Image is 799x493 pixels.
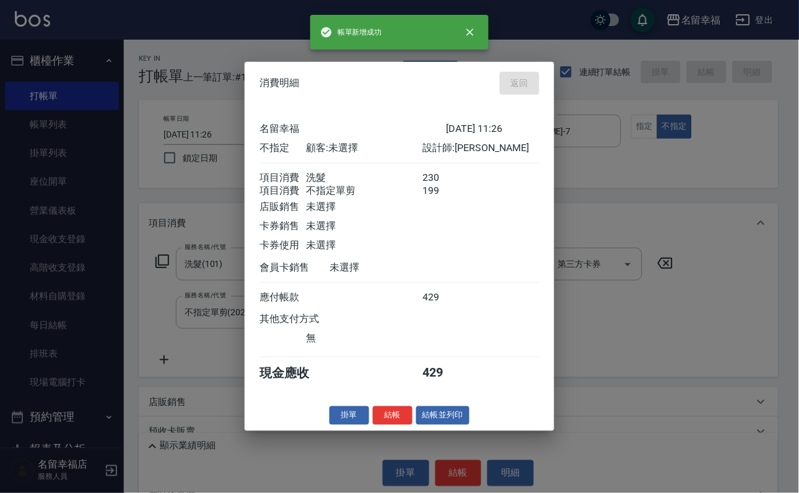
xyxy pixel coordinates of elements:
[260,238,306,251] div: 卡券使用
[306,332,422,345] div: 無
[423,184,469,197] div: 199
[306,184,422,197] div: 不指定單剪
[260,77,299,89] span: 消費明細
[260,261,330,274] div: 會員卡銷售
[306,200,422,213] div: 未選擇
[260,290,306,303] div: 應付帳款
[306,141,422,154] div: 顧客: 未選擇
[330,261,446,274] div: 未選擇
[260,313,353,326] div: 其他支付方式
[423,290,469,303] div: 429
[260,122,446,135] div: 名留幸福
[306,238,422,251] div: 未選擇
[456,19,484,46] button: close
[423,141,539,154] div: 設計師: [PERSON_NAME]
[260,184,306,197] div: 項目消費
[260,200,306,213] div: 店販銷售
[260,171,306,184] div: 項目消費
[423,171,469,184] div: 230
[260,141,306,154] div: 不指定
[330,406,369,425] button: 掛單
[320,26,382,38] span: 帳單新增成功
[260,365,330,382] div: 現金應收
[306,171,422,184] div: 洗髮
[373,406,413,425] button: 結帳
[260,219,306,232] div: 卡券銷售
[423,365,469,382] div: 429
[446,122,539,135] div: [DATE] 11:26
[306,219,422,232] div: 未選擇
[416,406,470,425] button: 結帳並列印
